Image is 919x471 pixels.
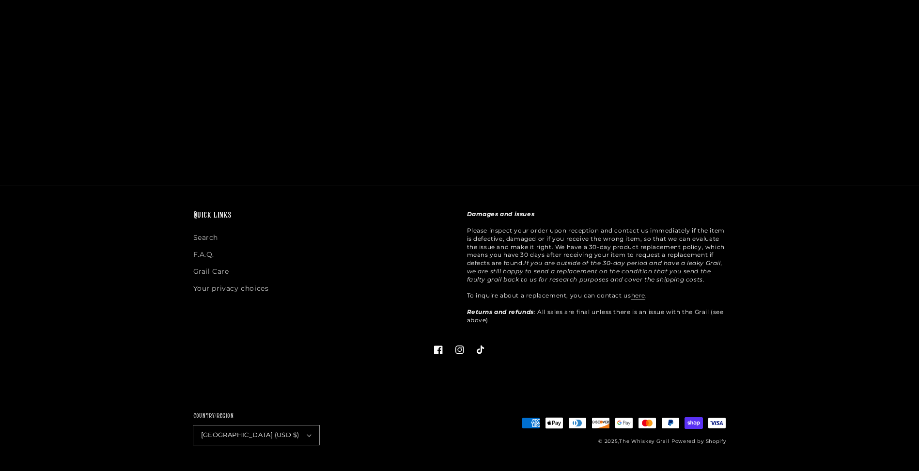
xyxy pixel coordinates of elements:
p: Please inspect your order upon reception and contact us immediately if the item is defective, dam... [467,210,726,324]
a: Grail Care [193,263,229,280]
em: If you are outside of the 30-day period and have a leaky Grail, we are still happy to send a repl... [467,259,723,283]
a: F.A.Q. [193,246,215,263]
small: © 2025, [598,438,670,444]
button: [GEOGRAPHIC_DATA] (USD $) [193,425,319,445]
a: Your privacy choices [193,280,269,297]
a: Search [193,232,218,246]
a: here [631,292,645,299]
h2: Country/region [193,411,319,421]
strong: Returns and refunds [467,308,534,315]
a: The Whiskey Grail [619,438,670,444]
h2: Quick links [193,210,452,221]
strong: Damages and issues [467,210,535,218]
a: Powered by Shopify [671,438,726,444]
